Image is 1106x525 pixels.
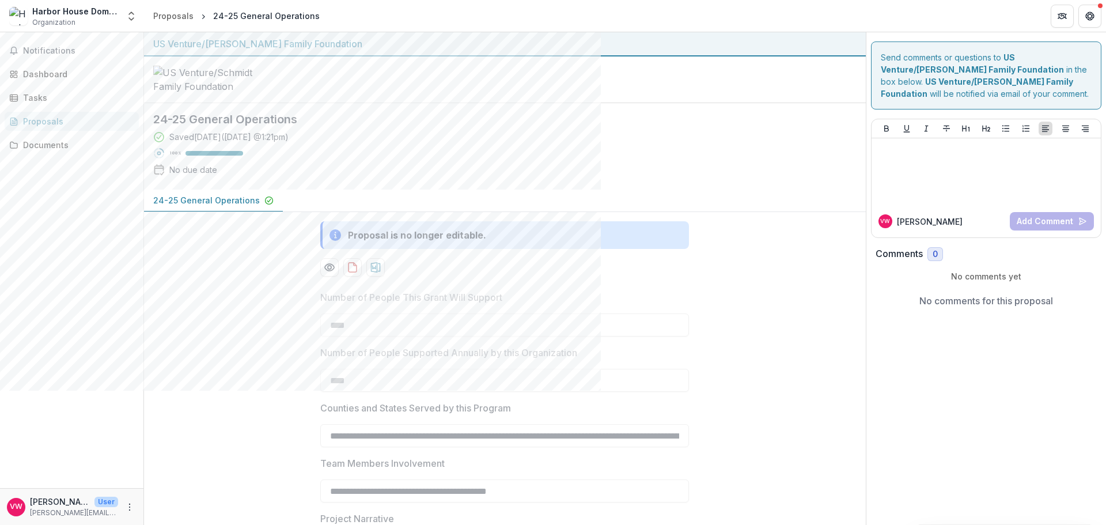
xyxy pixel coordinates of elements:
button: Preview b21ee00d-28fd-421c-a23e-614040f0eaaa-0.pdf [320,258,339,277]
button: Heading 1 [959,122,973,135]
p: Counties and States Served by this Program [320,401,511,415]
button: Align Left [1039,122,1052,135]
p: 100 % [169,149,181,157]
p: [PERSON_NAME][EMAIL_ADDRESS][PERSON_NAME][DOMAIN_NAME] [30,508,118,518]
div: Saved [DATE] ( [DATE] @ 1:21pm ) [169,131,289,143]
a: Documents [5,135,139,154]
button: Add Comment [1010,212,1094,231]
div: US Venture/[PERSON_NAME] Family Foundation [153,37,857,51]
button: Bullet List [999,122,1013,135]
p: Number of People This Grant Will Support [320,290,502,304]
strong: US Venture/[PERSON_NAME] Family Foundation [881,77,1073,99]
button: Strike [940,122,953,135]
button: download-proposal [343,258,362,277]
button: Get Help [1078,5,1101,28]
h2: Comments [876,248,923,259]
a: Proposals [149,7,198,24]
button: Align Center [1059,122,1073,135]
p: 24-25 General Operations [153,194,260,206]
img: Harbor House Domestic Abuse Programs, Inc. [9,7,28,25]
span: 0 [933,250,938,259]
div: No due date [169,164,217,176]
div: 24-25 General Operations [213,10,320,22]
button: Underline [900,122,914,135]
button: Partners [1051,5,1074,28]
button: download-proposal [366,258,385,277]
p: Team Members Involvement [320,456,445,470]
a: Tasks [5,88,139,107]
nav: breadcrumb [149,7,324,24]
button: Notifications [5,41,139,60]
p: No comments for this proposal [919,294,1053,308]
h2: 24-25 General Operations [153,112,838,126]
button: Italicize [919,122,933,135]
div: Proposal is no longer editable. [348,228,486,242]
a: Dashboard [5,65,139,84]
span: Organization [32,17,75,28]
div: Proposals [153,10,194,22]
p: No comments yet [876,270,1097,282]
a: Proposals [5,112,139,131]
div: Tasks [23,92,130,104]
span: Notifications [23,46,134,56]
button: More [123,500,137,514]
div: Harbor House Domestic Abuse Programs, Inc. [32,5,119,17]
div: Documents [23,139,130,151]
div: Dashboard [23,68,130,80]
button: Open entity switcher [123,5,139,28]
img: US Venture/Schmidt Family Foundation [153,66,268,93]
button: Bold [880,122,893,135]
p: User [94,497,118,507]
p: [PERSON_NAME] [30,496,90,508]
div: Valerie Webster [10,503,22,511]
div: Send comments or questions to in the box below. will be notified via email of your comment. [871,41,1102,109]
button: Ordered List [1019,122,1033,135]
button: Align Right [1078,122,1092,135]
p: [PERSON_NAME] [897,216,963,228]
div: Valerie Webster [880,218,890,224]
button: Heading 2 [979,122,993,135]
p: Number of People Supported Annually by this Organization [320,346,577,360]
div: Proposals [23,115,130,127]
